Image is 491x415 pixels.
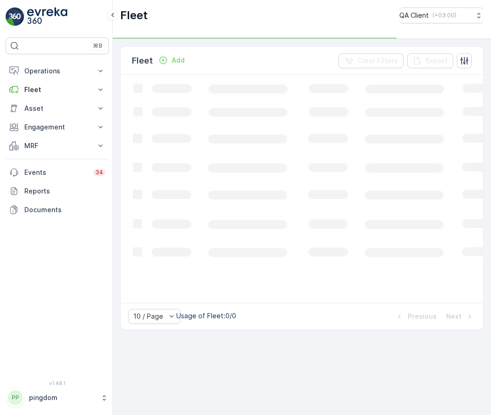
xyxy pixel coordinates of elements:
[172,56,185,65] p: Add
[93,42,102,50] p: ⌘B
[24,85,90,94] p: Fleet
[6,118,109,136] button: Engagement
[446,312,462,321] p: Next
[29,393,96,402] p: pingdom
[24,66,90,76] p: Operations
[120,8,148,23] p: Fleet
[6,62,109,80] button: Operations
[24,122,90,132] p: Engagement
[24,186,105,196] p: Reports
[176,311,236,321] p: Usage of Fleet : 0/0
[132,54,153,67] p: Fleet
[6,136,109,155] button: MRF
[155,55,188,66] button: Add
[407,53,453,68] button: Export
[399,7,484,23] button: QA Client(+03:00)
[6,163,109,182] a: Events34
[6,80,109,99] button: Fleet
[6,380,109,386] span: v 1.48.1
[8,390,23,405] div: PP
[6,7,24,26] img: logo
[24,104,90,113] p: Asset
[95,169,103,176] p: 34
[399,11,429,20] p: QA Client
[27,7,67,26] img: logo_light-DOdMpM7g.png
[6,99,109,118] button: Asset
[408,312,437,321] p: Previous
[394,311,438,322] button: Previous
[24,141,90,150] p: MRF
[433,12,456,19] p: ( +03:00 )
[6,182,109,200] a: Reports
[6,200,109,219] a: Documents
[357,56,398,65] p: Clear Filters
[445,311,476,322] button: Next
[339,53,404,68] button: Clear Filters
[24,168,88,177] p: Events
[6,388,109,408] button: PPpingdom
[24,205,105,215] p: Documents
[426,56,448,65] p: Export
